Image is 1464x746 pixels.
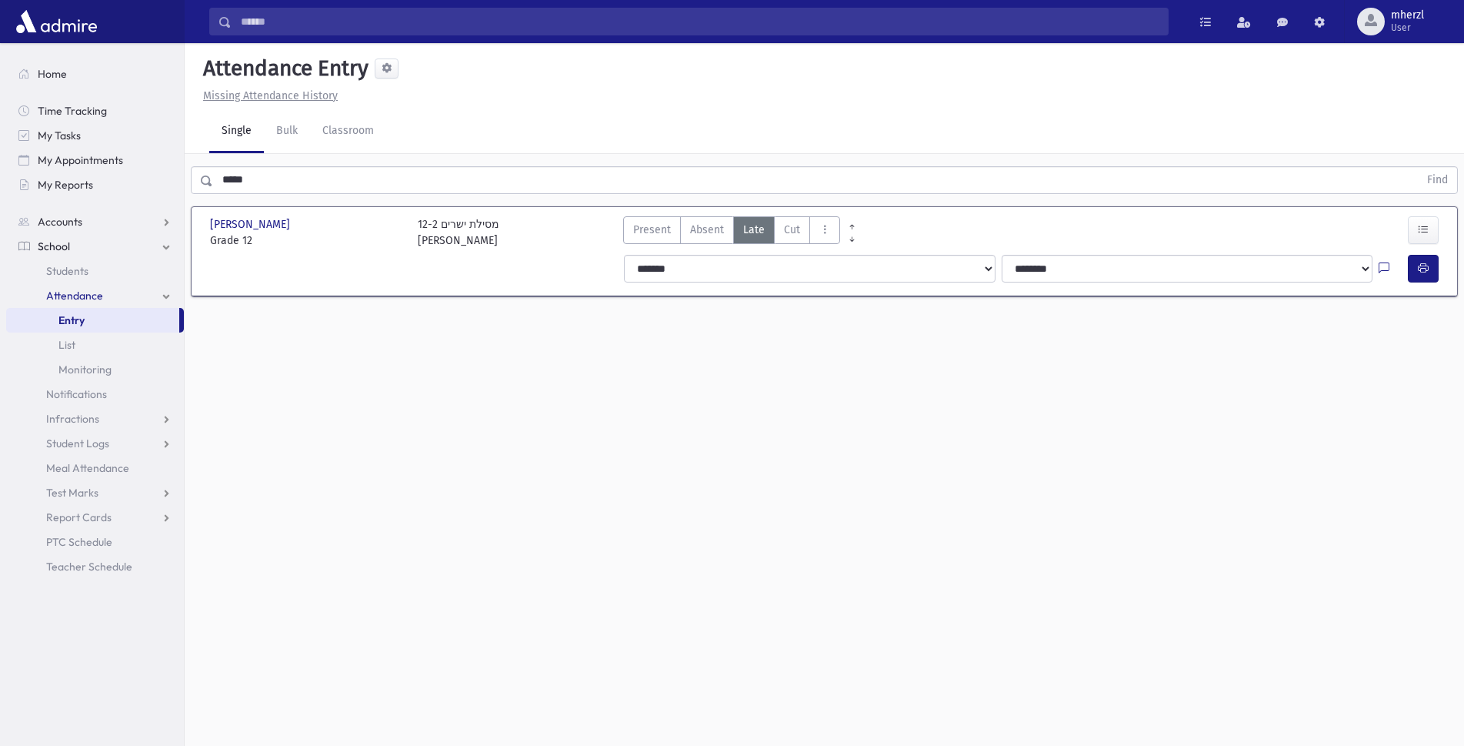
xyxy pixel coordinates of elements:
span: Cut [784,222,800,238]
a: Test Marks [6,480,184,505]
span: Entry [58,313,85,327]
span: Meal Attendance [46,461,129,475]
a: Students [6,259,184,283]
a: Teacher Schedule [6,554,184,579]
a: My Reports [6,172,184,197]
a: Time Tracking [6,99,184,123]
span: Monitoring [58,363,112,376]
span: PTC Schedule [46,535,112,549]
span: Late [743,222,765,238]
a: Missing Attendance History [197,89,338,102]
span: List [58,338,75,352]
u: Missing Attendance History [203,89,338,102]
a: PTC Schedule [6,530,184,554]
a: Accounts [6,209,184,234]
a: Infractions [6,406,184,431]
a: My Appointments [6,148,184,172]
span: My Tasks [38,129,81,142]
span: Notifications [46,387,107,401]
a: Attendance [6,283,184,308]
a: School [6,234,184,259]
span: Home [38,67,67,81]
span: Attendance [46,289,103,303]
a: Student Logs [6,431,184,456]
span: [PERSON_NAME] [210,216,293,232]
span: School [38,239,70,253]
span: Accounts [38,215,82,229]
div: AttTypes [623,216,840,249]
span: Time Tracking [38,104,107,118]
a: Report Cards [6,505,184,530]
span: mherzl [1391,9,1424,22]
span: Test Marks [46,486,98,500]
button: Find [1418,167,1457,193]
a: Bulk [264,110,310,153]
div: 12-2 מסילת ישרים [PERSON_NAME] [418,216,499,249]
span: Grade 12 [210,232,402,249]
span: My Reports [38,178,93,192]
a: Classroom [310,110,386,153]
span: Infractions [46,412,99,426]
span: Teacher Schedule [46,560,132,574]
span: Present [633,222,671,238]
span: Report Cards [46,510,112,524]
span: Absent [690,222,724,238]
span: My Appointments [38,153,123,167]
a: My Tasks [6,123,184,148]
span: Students [46,264,88,278]
a: Single [209,110,264,153]
input: Search [232,8,1168,35]
span: Student Logs [46,437,109,450]
img: AdmirePro [12,6,101,37]
a: Notifications [6,382,184,406]
a: Meal Attendance [6,456,184,480]
h5: Attendance Entry [197,55,369,82]
a: Monitoring [6,357,184,382]
span: User [1391,22,1424,34]
a: Home [6,62,184,86]
a: Entry [6,308,179,333]
a: List [6,333,184,357]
